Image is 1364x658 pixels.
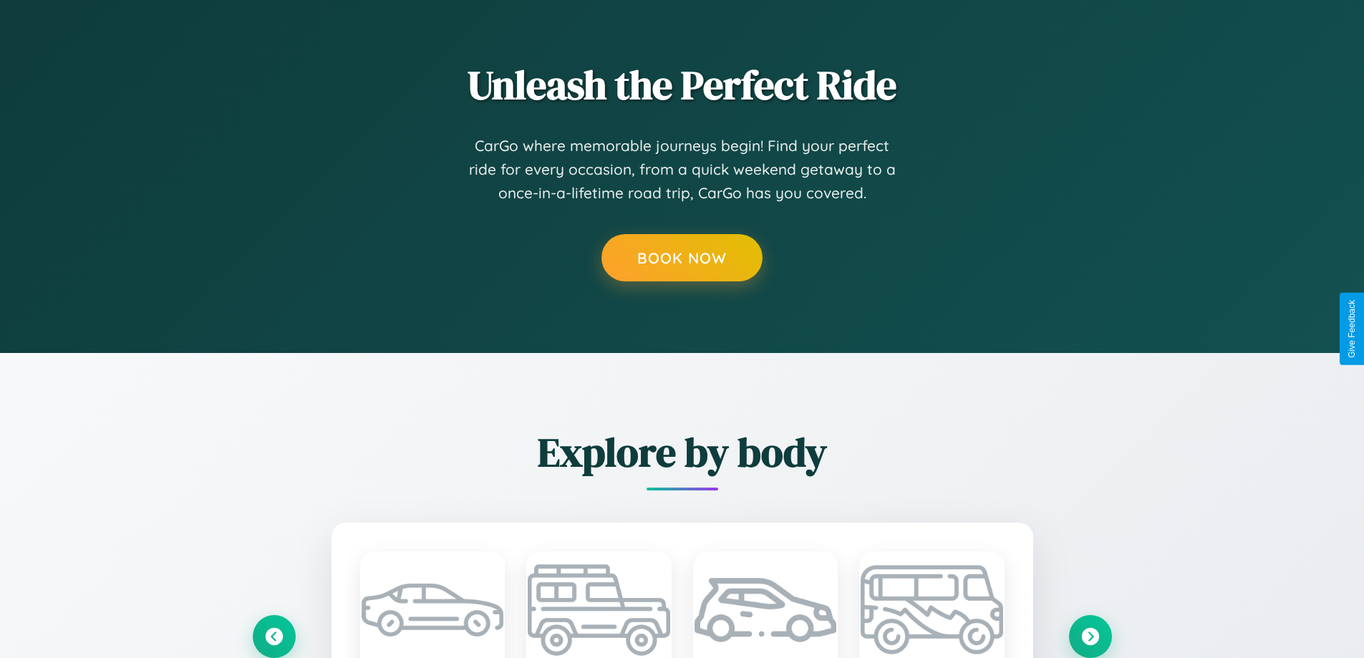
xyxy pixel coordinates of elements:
h2: Explore by body [253,425,1112,480]
div: Give Feedback [1347,300,1357,358]
h2: Unleash the Perfect Ride [253,57,1112,112]
button: Book Now [601,234,763,281]
p: CarGo where memorable journeys begin! Find your perfect ride for every occasion, from a quick wee... [468,134,897,205]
